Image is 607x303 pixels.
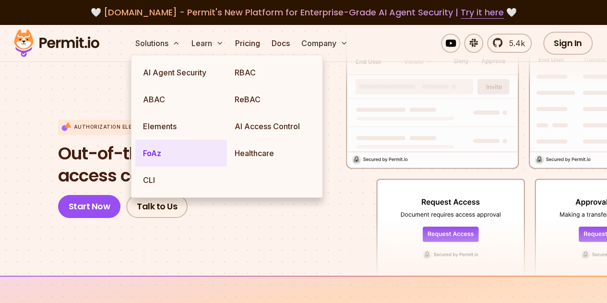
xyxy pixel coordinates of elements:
p: Authorization Elements [74,123,151,131]
a: RBAC [227,59,319,86]
button: Company [298,34,352,53]
a: Start Now [58,195,121,218]
div: 🤍 🤍 [23,6,584,19]
span: Out-of-the-box embeddable [58,143,300,165]
h1: access control components [58,143,300,188]
a: Healthcare [227,140,319,167]
a: Sign In [543,32,593,55]
a: FoAz [135,140,227,167]
a: CLI [135,167,227,194]
a: ABAC [135,86,227,113]
a: Pricing [231,34,264,53]
a: AI Agent Security [135,59,227,86]
a: ReBAC [227,86,319,113]
a: 5.4k [487,34,532,53]
a: Try it here [461,6,504,19]
a: AI Access Control [227,113,319,140]
button: Solutions [131,34,184,53]
a: Elements [135,113,227,140]
span: [DOMAIN_NAME] - Permit's New Platform for Enterprise-Grade AI Agent Security | [104,6,504,18]
a: Talk to Us [126,195,188,218]
img: Permit logo [10,27,104,60]
button: Learn [188,34,227,53]
a: Docs [268,34,294,53]
span: 5.4k [503,37,525,49]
